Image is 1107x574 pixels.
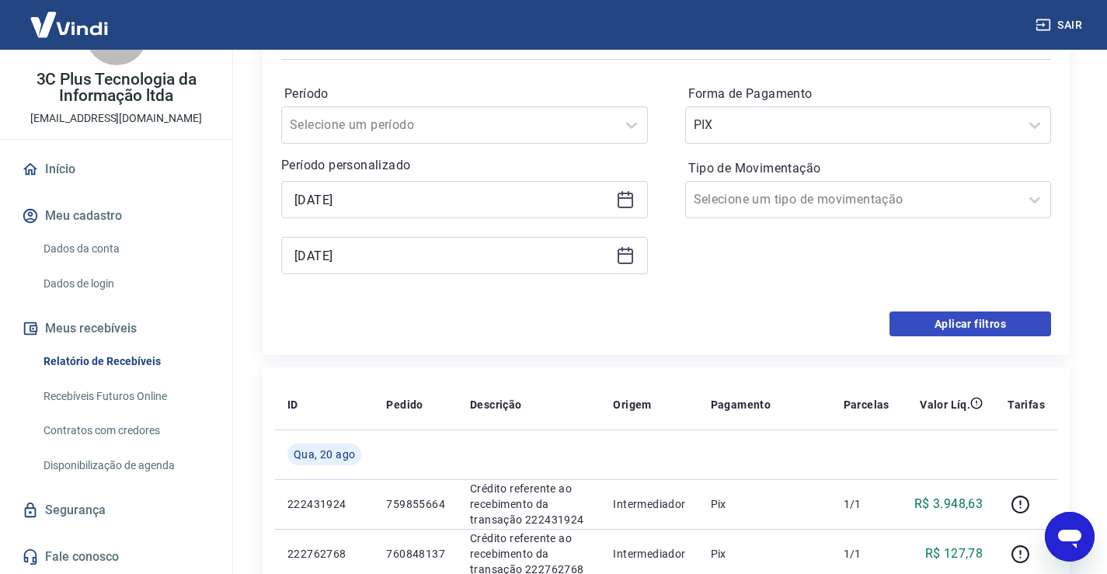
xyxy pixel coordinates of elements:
p: Intermediador [613,496,685,512]
span: Qua, 20 ago [294,447,355,462]
p: Período personalizado [281,156,648,175]
a: Contratos com credores [37,415,214,447]
p: R$ 3.948,63 [914,495,983,513]
p: 1/1 [844,546,889,562]
p: [EMAIL_ADDRESS][DOMAIN_NAME] [30,110,202,127]
label: Forma de Pagamento [688,85,1049,103]
p: Pagamento [711,397,771,412]
p: Intermediador [613,546,685,562]
p: 222762768 [287,546,361,562]
label: Tipo de Movimentação [688,159,1049,178]
p: 3C Plus Tecnologia da Informação ltda [12,71,220,104]
p: 222431924 [287,496,361,512]
a: Recebíveis Futuros Online [37,381,214,412]
img: Vindi [19,1,120,48]
p: Pedido [386,397,423,412]
a: Relatório de Recebíveis [37,346,214,377]
p: 1/1 [844,496,889,512]
label: Período [284,85,645,103]
a: Segurança [19,493,214,527]
p: Parcelas [844,397,889,412]
button: Sair [1032,11,1088,40]
p: Descrição [470,397,522,412]
a: Fale conosco [19,540,214,574]
p: Tarifas [1008,397,1045,412]
p: R$ 127,78 [925,544,983,563]
button: Meus recebíveis [19,311,214,346]
p: Pix [711,496,819,512]
button: Aplicar filtros [889,311,1051,336]
p: Valor Líq. [920,397,970,412]
p: Pix [711,546,819,562]
iframe: Botão para abrir a janela de mensagens [1045,512,1095,562]
p: Crédito referente ao recebimento da transação 222431924 [470,481,588,527]
a: Dados da conta [37,233,214,265]
a: Dados de login [37,268,214,300]
button: Meu cadastro [19,199,214,233]
p: ID [287,397,298,412]
input: Data final [294,244,610,267]
p: Origem [613,397,651,412]
p: 760848137 [386,546,445,562]
a: Início [19,152,214,186]
p: 759855664 [386,496,445,512]
a: Disponibilização de agenda [37,450,214,482]
input: Data inicial [294,188,610,211]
